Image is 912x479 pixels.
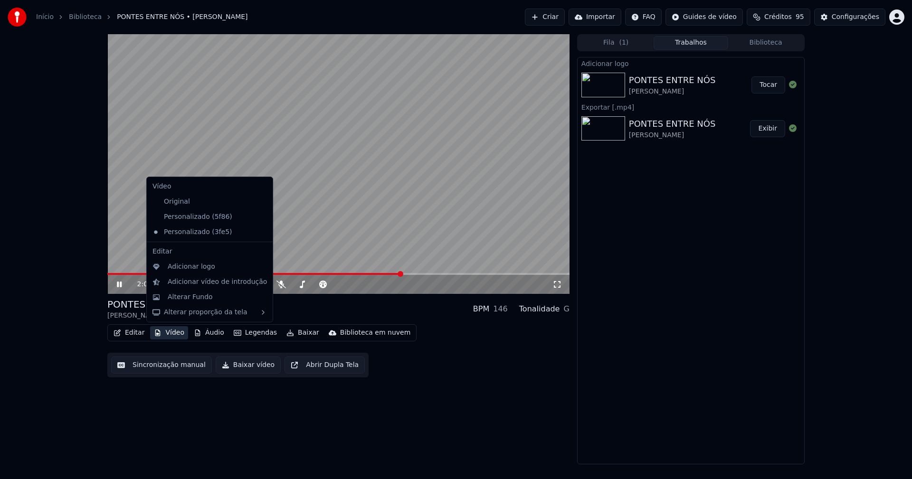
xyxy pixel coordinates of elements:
button: Sincronização manual [111,357,212,374]
button: Créditos95 [747,9,810,26]
button: Baixar [283,326,323,339]
div: 146 [493,303,508,315]
div: Alterar proporção da tela [149,305,271,320]
div: [PERSON_NAME] [629,87,716,96]
div: PONTES ENTRE NÓS [107,298,204,311]
button: Legendas [230,326,281,339]
div: BPM [473,303,489,315]
div: / [137,280,160,289]
button: Áudio [190,326,228,339]
img: youka [8,8,27,27]
a: Biblioteca [69,12,102,22]
button: Exibir [750,120,785,137]
div: Adicionar logo [168,262,215,272]
span: 95 [796,12,804,22]
a: Início [36,12,54,22]
div: Tonalidade [519,303,560,315]
button: Biblioteca [728,36,803,50]
div: Vídeo [149,179,271,194]
span: PONTES ENTRE NÓS • [PERSON_NAME] [117,12,247,22]
button: Guides de vídeo [665,9,743,26]
div: Original [149,194,256,209]
div: Adicionar logo [578,57,804,69]
div: Personalizado (5f86) [149,209,256,225]
button: Editar [110,326,148,339]
div: G [563,303,569,315]
div: [PERSON_NAME] [629,131,716,140]
span: ( 1 ) [619,38,628,47]
div: Exportar [.mp4] [578,101,804,113]
div: PONTES ENTRE NÓS [629,74,716,87]
div: [PERSON_NAME] [107,311,204,320]
button: Baixar vídeo [216,357,281,374]
span: 2:07 [137,280,152,289]
div: Configurações [832,12,879,22]
div: Adicionar vídeo de introdução [168,277,267,287]
button: Configurações [814,9,885,26]
button: Importar [569,9,621,26]
span: Créditos [764,12,792,22]
button: Vídeo [150,326,188,339]
div: Biblioteca em nuvem [340,328,411,338]
div: Editar [149,244,271,259]
div: PONTES ENTRE NÓS [629,117,716,131]
div: Alterar Fundo [168,292,213,302]
div: Personalizado (3fe5) [149,225,256,240]
button: Criar [525,9,565,26]
button: Abrir Dupla Tela [285,357,365,374]
button: Tocar [751,76,785,94]
button: FAQ [625,9,662,26]
button: Fila [579,36,654,50]
nav: breadcrumb [36,12,248,22]
button: Trabalhos [654,36,729,50]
